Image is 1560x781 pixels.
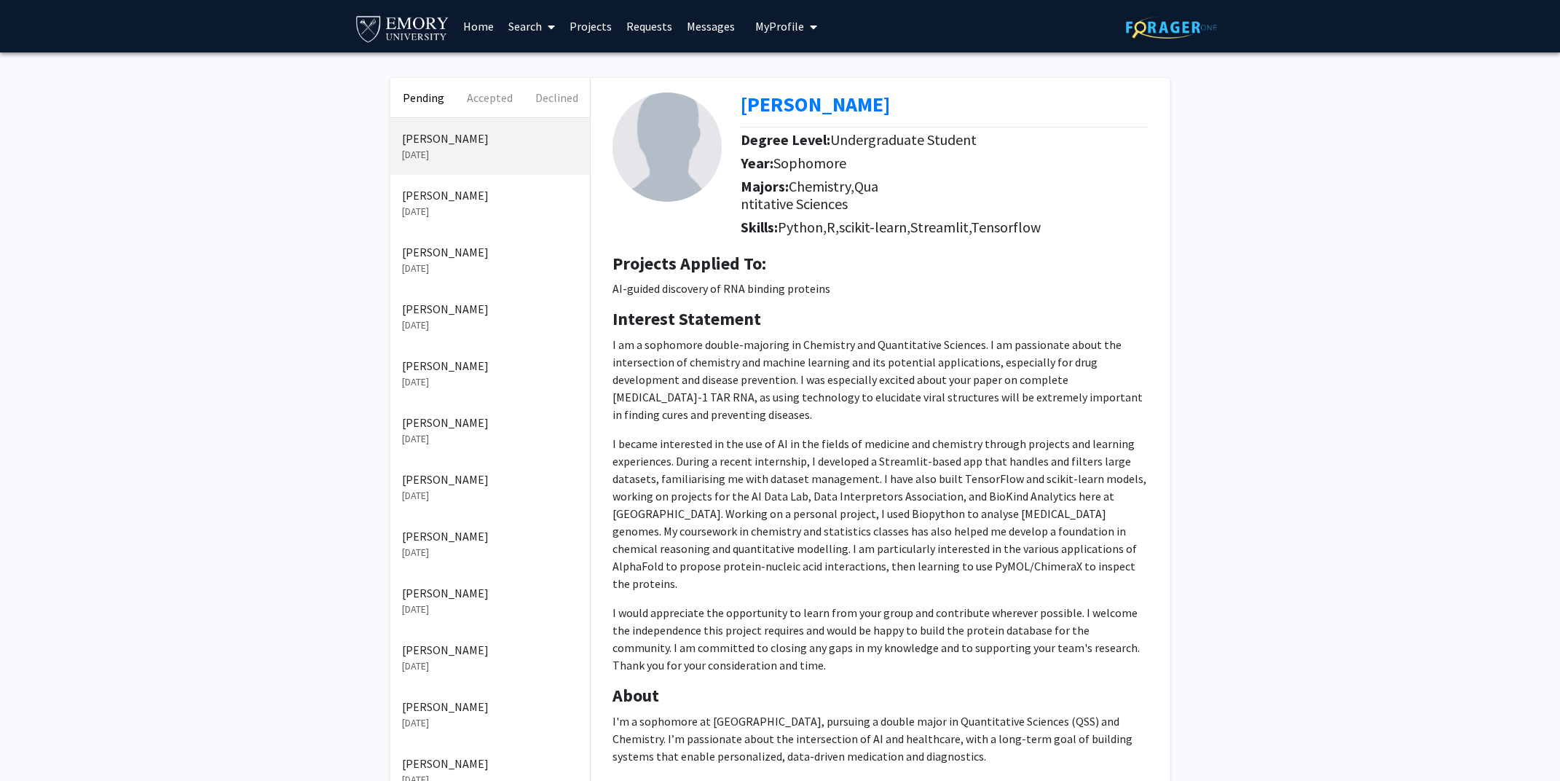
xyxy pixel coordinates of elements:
[402,243,578,261] p: [PERSON_NAME]
[741,91,890,117] a: Opens in a new tab
[827,218,839,236] span: R,
[741,177,878,213] span: Quantitative Sciences
[402,130,578,147] p: [PERSON_NAME]
[562,1,619,52] a: Projects
[839,218,910,236] span: scikit-learn,
[402,414,578,431] p: [PERSON_NAME]
[402,584,578,602] p: [PERSON_NAME]
[778,218,827,236] span: Python,
[741,130,830,149] b: Degree Level:
[402,318,578,333] p: [DATE]
[402,659,578,674] p: [DATE]
[402,187,578,204] p: [PERSON_NAME]
[11,715,62,770] iframe: Chat
[402,641,578,659] p: [PERSON_NAME]
[402,545,578,560] p: [DATE]
[612,604,1148,674] p: I would appreciate the opportunity to learn from your group and contribute wherever possible. I w...
[612,93,722,202] img: Profile Picture
[741,154,773,172] b: Year:
[910,218,971,236] span: Streamlit,
[773,154,846,172] span: Sophomore
[402,488,578,503] p: [DATE]
[1126,16,1217,39] img: ForagerOne Logo
[402,715,578,731] p: [DATE]
[402,374,578,390] p: [DATE]
[612,280,1148,297] p: AI-guided discovery of RNA binding proteins
[741,218,778,236] b: Skills:
[830,130,977,149] span: Undergraduate Student
[354,12,451,44] img: Emory University Logo
[402,527,578,545] p: [PERSON_NAME]
[456,1,501,52] a: Home
[612,684,659,707] b: About
[457,78,523,117] button: Accepted
[789,177,854,195] span: Chemistry,
[402,147,578,162] p: [DATE]
[402,755,578,772] p: [PERSON_NAME]
[679,1,742,52] a: Messages
[402,471,578,488] p: [PERSON_NAME]
[402,204,578,219] p: [DATE]
[612,252,766,275] b: Projects Applied To:
[971,218,1041,236] span: Tensorflow
[402,698,578,715] p: [PERSON_NAME]
[755,19,804,34] span: My Profile
[501,1,562,52] a: Search
[402,602,578,617] p: [DATE]
[402,300,578,318] p: [PERSON_NAME]
[612,713,1148,765] p: I'm a sophomore at [GEOGRAPHIC_DATA], pursuing a double major in Quantitative Sciences (QSS) and ...
[402,261,578,276] p: [DATE]
[741,91,890,117] b: [PERSON_NAME]
[402,357,578,374] p: [PERSON_NAME]
[612,307,761,330] b: Interest Statement
[524,78,590,117] button: Declined
[612,336,1148,423] p: I am a sophomore double-majoring in Chemistry and Quantitative Sciences. I am passionate about th...
[402,431,578,447] p: [DATE]
[612,435,1148,592] p: I became interested in the use of AI in the fields of medicine and chemistry through projects and...
[619,1,679,52] a: Requests
[741,177,789,195] b: Majors:
[390,78,457,117] button: Pending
